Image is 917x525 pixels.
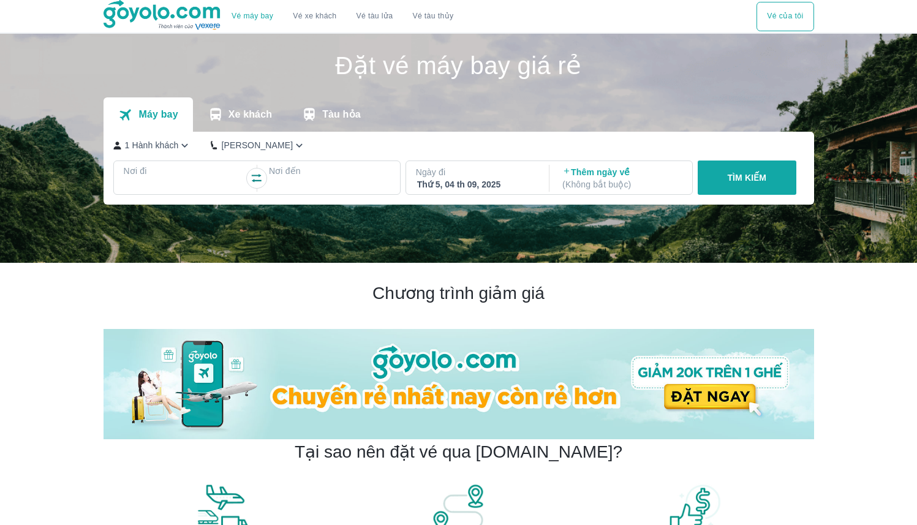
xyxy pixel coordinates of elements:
a: Vé máy bay [232,12,273,21]
p: Nơi đến [269,165,390,177]
img: banner-home [104,329,814,439]
h1: Đặt vé máy bay giá rẻ [104,53,814,78]
p: Xe khách [228,108,272,121]
p: Thêm ngày về [562,166,681,191]
p: TÌM KIẾM [727,172,766,184]
button: 1 Hành khách [113,139,192,152]
h2: Tại sao nên đặt vé qua [DOMAIN_NAME]? [295,441,622,463]
p: Nơi đi [124,165,245,177]
button: Vé tàu thủy [402,2,463,31]
p: Tàu hỏa [322,108,361,121]
a: Vé xe khách [293,12,336,21]
a: Vé tàu lửa [347,2,403,31]
div: choose transportation mode [757,2,813,31]
p: Máy bay [138,108,178,121]
button: [PERSON_NAME] [211,139,306,152]
p: 1 Hành khách [125,139,179,151]
button: TÌM KIẾM [698,161,796,195]
div: transportation tabs [104,97,375,132]
h2: Chương trình giảm giá [104,282,814,304]
p: Ngày đi [416,166,537,178]
button: Vé của tôi [757,2,813,31]
div: choose transportation mode [222,2,463,31]
div: Thứ 5, 04 th 09, 2025 [417,178,536,191]
p: [PERSON_NAME] [221,139,293,151]
p: ( Không bắt buộc ) [562,178,681,191]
